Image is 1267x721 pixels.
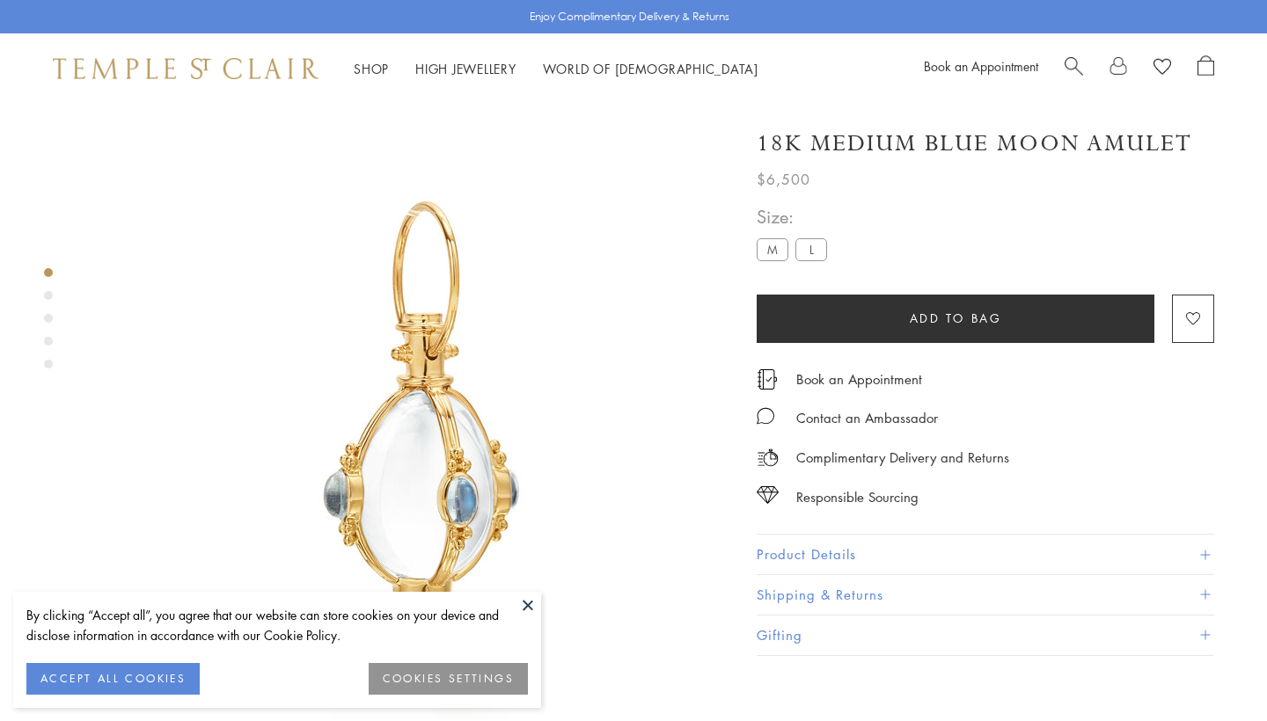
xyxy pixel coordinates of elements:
a: ShopShop [354,60,389,77]
span: Add to bag [910,309,1002,328]
a: Book an Appointment [924,57,1038,75]
p: Complimentary Delivery and Returns [796,447,1009,469]
button: COOKIES SETTINGS [369,663,528,695]
a: Open Shopping Bag [1197,55,1214,82]
img: icon_appointment.svg [757,369,778,390]
a: Book an Appointment [796,369,922,389]
div: Product gallery navigation [44,264,53,382]
div: By clicking “Accept all”, you agree that our website can store cookies on your device and disclos... [26,605,528,645]
button: ACCEPT ALL COOKIES [26,663,200,695]
button: Gifting [757,615,1214,655]
div: Responsible Sourcing [796,486,919,508]
a: World of [DEMOGRAPHIC_DATA]World of [DEMOGRAPHIC_DATA] [543,60,758,77]
div: Contact an Ambassador [796,407,938,429]
a: High JewelleryHigh Jewellery [415,60,516,77]
img: icon_delivery.svg [757,447,779,469]
img: MessageIcon-01_2.svg [757,407,774,425]
h1: 18K Medium Blue Moon Amulet [757,128,1192,159]
label: L [795,238,827,260]
a: Search [1065,55,1083,82]
button: Product Details [757,535,1214,574]
p: Enjoy Complimentary Delivery & Returns [530,8,729,25]
button: Shipping & Returns [757,575,1214,615]
img: Temple St. Clair [53,58,319,79]
span: $6,500 [757,168,810,191]
label: M [757,238,788,260]
span: Size: [757,202,834,231]
button: Add to bag [757,295,1154,343]
img: P54801-E18BM [114,104,730,719]
a: View Wishlist [1153,55,1171,82]
iframe: Gorgias live chat messenger [1179,638,1249,703]
nav: Main navigation [354,58,758,80]
img: icon_sourcing.svg [757,486,779,504]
